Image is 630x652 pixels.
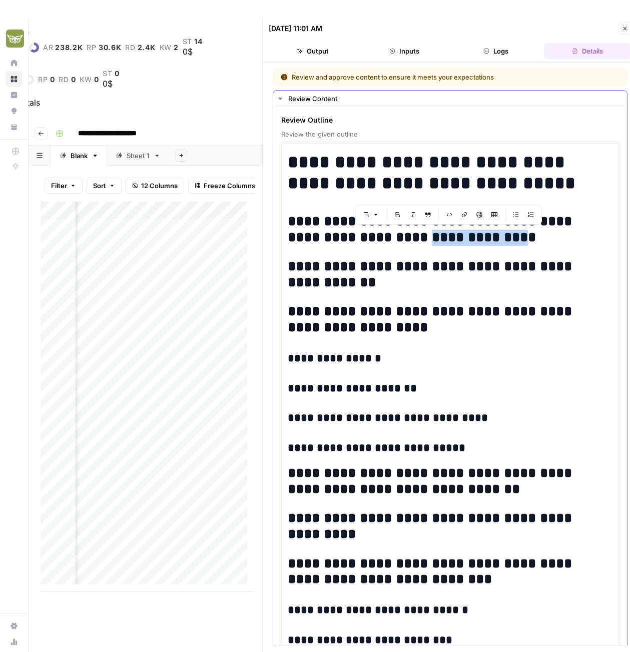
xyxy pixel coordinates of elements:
span: 30.6K [99,44,122,52]
span: 2 [174,44,179,52]
div: 0$ [103,78,119,90]
div: 0$ [183,46,203,58]
span: 238.2K [55,44,83,52]
a: st14 [183,38,203,46]
div: Blank [71,151,88,161]
span: kw [80,76,92,84]
span: Sort [93,181,106,191]
div: Sheet 1 [127,151,150,161]
a: st0 [103,70,119,78]
span: Review the given outline [281,129,619,139]
span: st [183,38,192,46]
span: Review Outline [281,115,619,125]
span: 14 [194,38,202,46]
span: rp [38,76,48,84]
a: Your Data [6,119,22,135]
a: kw0 [80,76,99,84]
button: Output [269,43,356,59]
span: st [103,70,112,78]
span: Freeze Columns [204,181,255,191]
button: 12 Columns [126,178,184,194]
a: rd2.4K [125,44,155,52]
a: Settings [6,618,22,634]
a: Sheet 1 [107,146,169,166]
span: 0 [115,70,120,78]
span: Filter [51,181,67,191]
span: kw [160,44,172,52]
span: 0 [71,76,76,84]
a: rp30.6K [87,44,121,52]
a: rd0 [59,76,76,84]
span: 0 [50,76,55,84]
div: [DATE] 11:01 AM [269,24,322,34]
span: 0 [94,76,99,84]
div: Review and approve content to ensure it meets your expectations [281,72,557,82]
div: Review Content [288,94,621,104]
button: Review Content [273,91,627,107]
span: rp [87,44,96,52]
span: rd [59,76,69,84]
a: rp0 [38,76,55,84]
span: ar [43,44,53,52]
a: kw2 [160,44,179,52]
span: 2.4K [138,44,156,52]
button: Filter [45,178,83,194]
a: Usage [6,634,22,650]
a: Blank [51,146,107,166]
button: Sort [87,178,122,194]
span: rd [125,44,135,52]
span: 12 Columns [141,181,178,191]
button: Freeze Columns [188,178,262,194]
button: Logs [452,43,540,59]
a: ar238.2K [43,44,83,52]
button: Inputs [360,43,448,59]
